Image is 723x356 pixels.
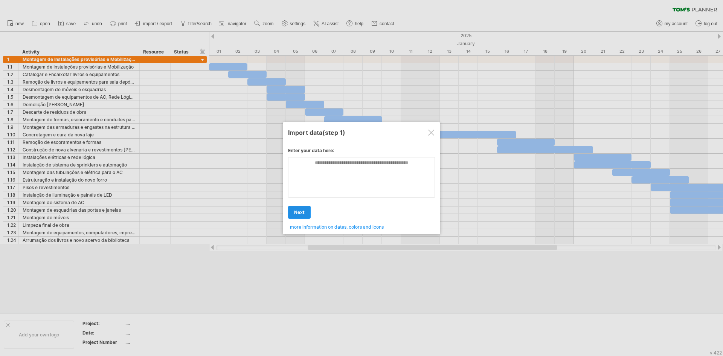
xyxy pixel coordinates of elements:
div: Enter your data here: [288,148,435,157]
div: Import data [288,125,435,139]
span: more information on dates, colors and icons [290,224,384,230]
span: (step 1) [322,129,345,136]
span: next [294,209,305,215]
a: next [288,206,311,219]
